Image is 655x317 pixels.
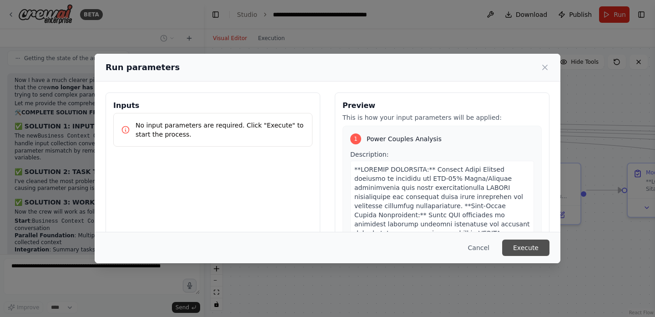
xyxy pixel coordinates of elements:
[136,121,305,139] p: No input parameters are required. Click "Execute" to start the process.
[367,134,442,143] span: Power Couples Analysis
[502,240,549,256] button: Execute
[343,100,542,111] h3: Preview
[350,133,361,144] div: 1
[106,61,180,74] h2: Run parameters
[350,151,388,158] span: Description:
[113,100,312,111] h3: Inputs
[343,113,542,122] p: This is how your input parameters will be applied:
[461,240,497,256] button: Cancel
